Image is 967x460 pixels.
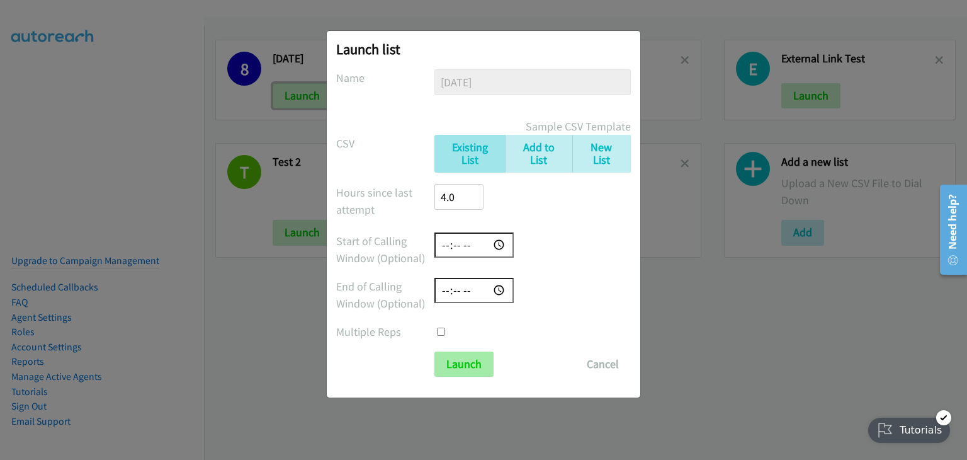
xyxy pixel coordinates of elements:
iframe: Checklist [861,405,958,451]
label: CSV [336,135,434,152]
label: Name [336,69,434,86]
iframe: Resource Center [931,180,967,280]
a: Sample CSV Template [526,118,631,135]
label: Multiple Reps [336,323,434,340]
a: Existing List [434,135,505,173]
input: Launch [434,352,494,377]
label: Start of Calling Window (Optional) [336,233,434,267]
label: End of Calling Window (Optional) [336,278,434,312]
a: Add to List [505,135,572,173]
label: Hours since last attempt [336,184,434,218]
h2: Launch list [336,40,631,58]
button: Cancel [575,352,631,377]
a: New List [572,135,631,173]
